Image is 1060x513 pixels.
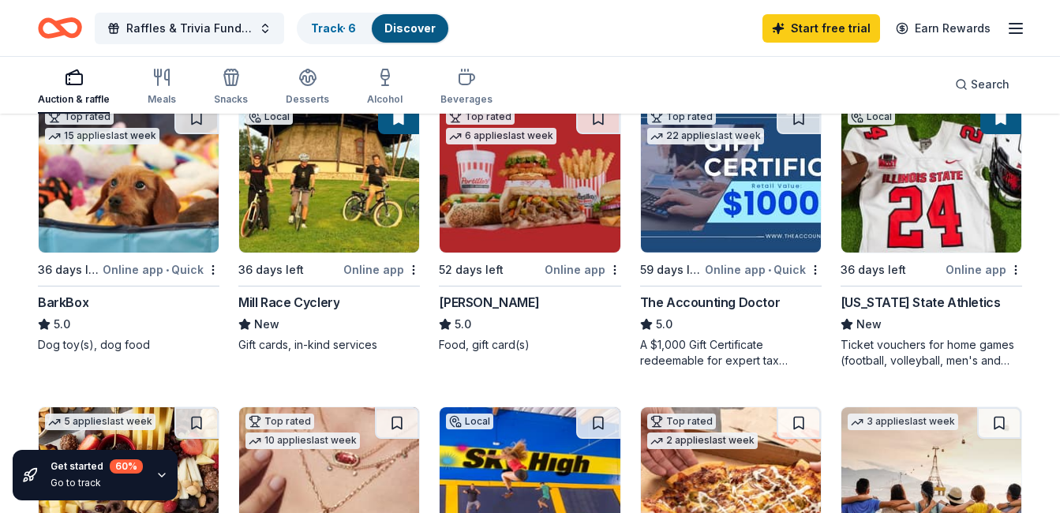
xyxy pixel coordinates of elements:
[54,315,70,334] span: 5.0
[647,128,764,144] div: 22 applies last week
[705,260,822,279] div: Online app Quick
[647,432,758,449] div: 2 applies last week
[238,260,304,279] div: 36 days left
[886,14,1000,43] a: Earn Rewards
[439,337,620,353] div: Food, gift card(s)
[239,103,419,253] img: Image for Mill Race Cyclery
[311,21,356,35] a: Track· 6
[439,293,539,312] div: [PERSON_NAME]
[640,260,702,279] div: 59 days left
[768,264,771,276] span: •
[848,414,958,430] div: 3 applies last week
[38,62,110,114] button: Auction & raffle
[45,109,114,125] div: Top rated
[166,264,169,276] span: •
[647,414,716,429] div: Top rated
[367,62,403,114] button: Alcohol
[440,93,493,106] div: Beverages
[762,14,880,43] a: Start free trial
[38,293,88,312] div: BarkBox
[297,13,450,44] button: Track· 6Discover
[238,102,420,353] a: Image for Mill Race CycleryLocal36 days leftOnline appMill Race CycleryNewGift cards, in-kind ser...
[45,128,159,144] div: 15 applies last week
[446,109,515,125] div: Top rated
[841,103,1021,253] img: Image for Illinois State Athletics
[440,62,493,114] button: Beverages
[367,93,403,106] div: Alcohol
[245,414,314,429] div: Top rated
[245,432,360,449] div: 10 applies last week
[103,260,219,279] div: Online app Quick
[148,62,176,114] button: Meals
[640,293,781,312] div: The Accounting Doctor
[848,109,895,125] div: Local
[126,19,253,38] span: Raffles & Trivia Fundraiser
[38,102,219,353] a: Image for BarkBoxTop rated15 applieslast week36 days leftOnline app•QuickBarkBox5.0Dog toy(s), do...
[841,293,1001,312] div: [US_STATE] State Athletics
[343,260,420,279] div: Online app
[446,128,556,144] div: 6 applies last week
[238,337,420,353] div: Gift cards, in-kind services
[841,260,906,279] div: 36 days left
[214,62,248,114] button: Snacks
[39,103,219,253] img: Image for BarkBox
[545,260,621,279] div: Online app
[238,293,339,312] div: Mill Race Cyclery
[38,337,219,353] div: Dog toy(s), dog food
[286,93,329,106] div: Desserts
[286,62,329,114] button: Desserts
[439,260,504,279] div: 52 days left
[38,93,110,106] div: Auction & raffle
[647,109,716,125] div: Top rated
[38,9,82,47] a: Home
[95,13,284,44] button: Raffles & Trivia Fundraiser
[841,337,1022,369] div: Ticket vouchers for home games (football, volleyball, men's and women's basketball)
[841,102,1022,369] a: Image for Illinois State AthleticsLocal36 days leftOnline app[US_STATE] State AthleticsNewTicket ...
[640,337,822,369] div: A $1,000 Gift Certificate redeemable for expert tax preparation or tax resolution services—recipi...
[446,414,493,429] div: Local
[946,260,1022,279] div: Online app
[38,260,99,279] div: 36 days left
[971,75,1009,94] span: Search
[440,103,620,253] img: Image for Portillo's
[51,459,143,474] div: Get started
[640,102,822,369] a: Image for The Accounting DoctorTop rated22 applieslast week59 days leftOnline app•QuickThe Accoun...
[214,93,248,106] div: Snacks
[384,21,436,35] a: Discover
[51,477,143,489] div: Go to track
[245,109,293,125] div: Local
[45,414,155,430] div: 5 applies last week
[656,315,672,334] span: 5.0
[148,93,176,106] div: Meals
[455,315,471,334] span: 5.0
[110,459,143,474] div: 60 %
[856,315,882,334] span: New
[942,69,1022,100] button: Search
[254,315,279,334] span: New
[641,103,821,253] img: Image for The Accounting Doctor
[439,102,620,353] a: Image for Portillo'sTop rated6 applieslast week52 days leftOnline app[PERSON_NAME]5.0Food, gift c...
